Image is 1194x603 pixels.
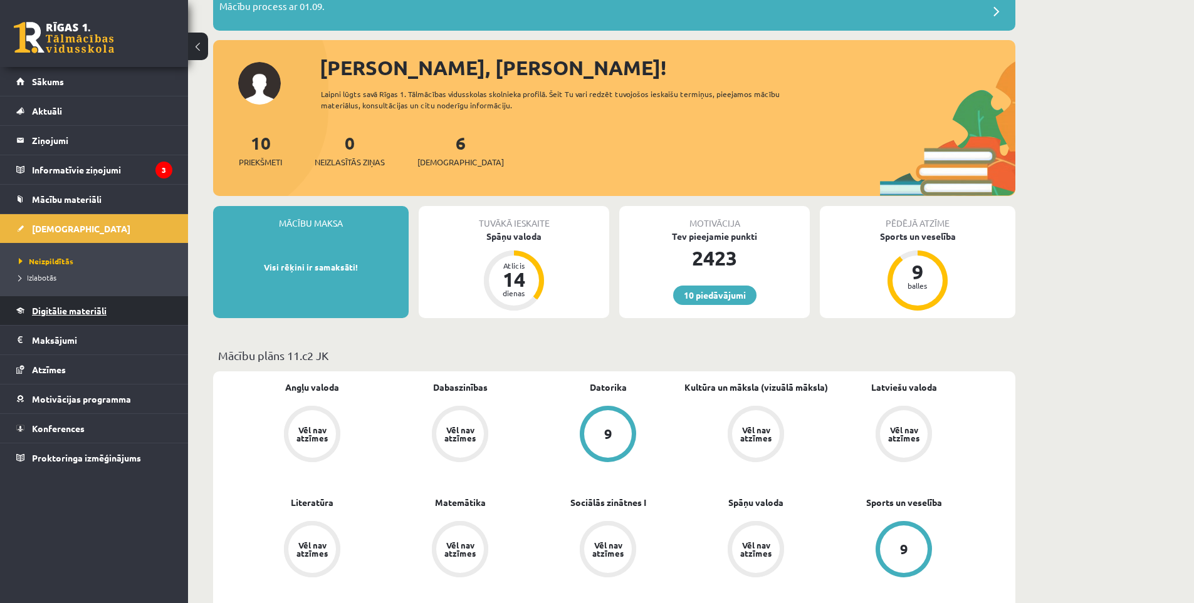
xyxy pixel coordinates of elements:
[443,426,478,442] div: Vēl nav atzīmes
[728,496,783,509] a: Spāņu valoda
[32,193,102,205] span: Mācību materiāli
[619,243,810,273] div: 2423
[871,381,937,394] a: Latviešu valoda
[570,496,646,509] a: Sociālās zinātnes I
[32,452,141,463] span: Proktoringa izmēģinājums
[738,426,773,442] div: Vēl nav atzīmes
[534,521,682,580] a: Vēl nav atzīmes
[433,381,488,394] a: Dabaszinības
[16,384,172,413] a: Motivācijas programma
[32,223,130,234] span: [DEMOGRAPHIC_DATA]
[899,262,936,282] div: 9
[866,496,942,509] a: Sports un veselība
[386,521,534,580] a: Vēl nav atzīmes
[239,156,282,168] span: Priekšmeti
[16,67,172,96] a: Sākums
[738,541,773,557] div: Vēl nav atzīmes
[820,206,1015,230] div: Pēdējā atzīme
[19,255,175,267] a: Neizpildītās
[295,541,330,557] div: Vēl nav atzīmes
[32,305,107,316] span: Digitālie materiāli
[590,381,627,394] a: Datorika
[295,426,330,442] div: Vēl nav atzīmes
[32,155,172,184] legend: Informatīvie ziņojumi
[16,326,172,354] a: Maksājumi
[435,496,486,509] a: Matemātika
[219,261,402,274] p: Visi rēķini ir samaksāti!
[604,427,612,441] div: 9
[900,542,908,556] div: 9
[673,286,757,305] a: 10 piedāvājumi
[16,96,172,125] a: Aktuāli
[684,381,828,394] a: Kultūra un māksla (vizuālā māksla)
[16,443,172,472] a: Proktoringa izmēģinājums
[417,131,504,168] a: 6[DEMOGRAPHIC_DATA]
[32,105,62,116] span: Aktuāli
[495,269,533,289] div: 14
[534,406,682,465] a: 9
[495,262,533,269] div: Atlicis
[16,355,172,384] a: Atzīmes
[417,156,504,168] span: [DEMOGRAPHIC_DATA]
[239,131,282,168] a: 10Priekšmeti
[320,53,1015,83] div: [PERSON_NAME], [PERSON_NAME]!
[32,326,172,354] legend: Maksājumi
[19,256,73,266] span: Neizpildītās
[19,272,175,283] a: Izlabotās
[285,381,339,394] a: Angļu valoda
[315,131,385,168] a: 0Neizlasītās ziņas
[820,230,1015,312] a: Sports un veselība 9 balles
[16,155,172,184] a: Informatīvie ziņojumi3
[820,230,1015,243] div: Sports un veselība
[32,126,172,155] legend: Ziņojumi
[419,230,609,312] a: Spāņu valoda Atlicis 14 dienas
[321,88,802,111] div: Laipni lūgts savā Rīgas 1. Tālmācības vidusskolas skolnieka profilā. Šeit Tu vari redzēt tuvojošo...
[32,76,64,87] span: Sākums
[443,541,478,557] div: Vēl nav atzīmes
[495,289,533,297] div: dienas
[619,206,810,230] div: Motivācija
[16,126,172,155] a: Ziņojumi
[419,206,609,230] div: Tuvākā ieskaite
[16,185,172,214] a: Mācību materiāli
[682,406,830,465] a: Vēl nav atzīmes
[32,364,66,375] span: Atzīmes
[16,214,172,243] a: [DEMOGRAPHIC_DATA]
[419,230,609,243] div: Spāņu valoda
[386,406,534,465] a: Vēl nav atzīmes
[830,406,978,465] a: Vēl nav atzīmes
[32,423,85,434] span: Konferences
[291,496,333,509] a: Literatūra
[830,521,978,580] a: 9
[682,521,830,580] a: Vēl nav atzīmes
[238,406,386,465] a: Vēl nav atzīmes
[315,156,385,168] span: Neizlasītās ziņas
[886,426,921,442] div: Vēl nav atzīmes
[590,541,626,557] div: Vēl nav atzīmes
[16,296,172,325] a: Digitālie materiāli
[899,282,936,289] div: balles
[238,521,386,580] a: Vēl nav atzīmes
[32,393,131,405] span: Motivācijas programma
[619,230,810,243] div: Tev pieejamie punkti
[218,347,1010,364] p: Mācību plāns 11.c2 JK
[19,272,56,282] span: Izlabotās
[213,206,409,230] div: Mācību maksa
[16,414,172,443] a: Konferences
[155,162,172,178] i: 3
[14,22,114,53] a: Rīgas 1. Tālmācības vidusskola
